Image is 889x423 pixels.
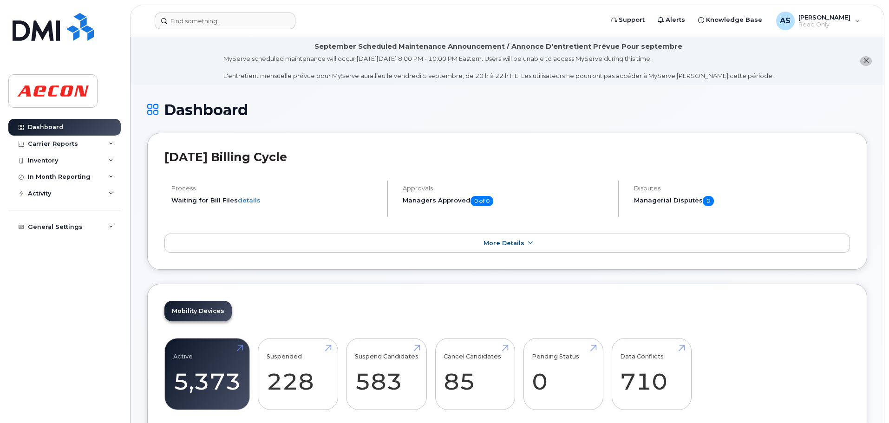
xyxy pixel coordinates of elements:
a: Pending Status 0 [532,344,595,405]
a: Mobility Devices [164,301,232,321]
a: Cancel Candidates 85 [444,344,506,405]
h5: Managers Approved [403,196,610,206]
span: 0 [703,196,714,206]
h1: Dashboard [147,102,867,118]
a: details [238,196,261,204]
li: Waiting for Bill Files [171,196,379,205]
span: 0 of 0 [471,196,493,206]
a: Suspend Candidates 583 [355,344,418,405]
h4: Disputes [634,185,850,192]
button: close notification [860,56,872,66]
h4: Process [171,185,379,192]
span: More Details [484,240,524,247]
div: MyServe scheduled maintenance will occur [DATE][DATE] 8:00 PM - 10:00 PM Eastern. Users will be u... [223,54,774,80]
div: September Scheduled Maintenance Announcement / Annonce D'entretient Prévue Pour septembre [314,42,682,52]
a: Suspended 228 [267,344,329,405]
h5: Managerial Disputes [634,196,850,206]
a: Active 5,373 [173,344,241,405]
h4: Approvals [403,185,610,192]
a: Data Conflicts 710 [620,344,683,405]
h2: [DATE] Billing Cycle [164,150,850,164]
